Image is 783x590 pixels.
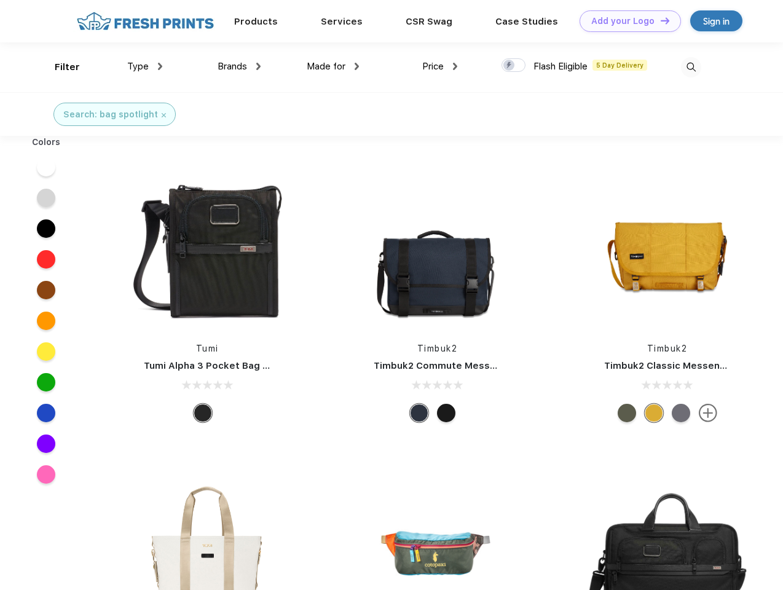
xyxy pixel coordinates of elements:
[55,60,80,74] div: Filter
[703,14,730,28] div: Sign in
[218,61,247,72] span: Brands
[681,57,701,77] img: desktop_search.svg
[672,404,690,422] div: Eco Army Pop
[63,108,158,121] div: Search: bag spotlight
[355,63,359,70] img: dropdown.png
[158,63,162,70] img: dropdown.png
[453,63,457,70] img: dropdown.png
[591,16,655,26] div: Add your Logo
[417,344,458,353] a: Timbuk2
[661,17,669,24] img: DT
[162,113,166,117] img: filter_cancel.svg
[533,61,588,72] span: Flash Eligible
[410,404,428,422] div: Eco Nautical
[699,404,717,422] img: more.svg
[127,61,149,72] span: Type
[73,10,218,32] img: fo%20logo%202.webp
[647,344,688,353] a: Timbuk2
[592,60,647,71] span: 5 Day Delivery
[355,167,519,330] img: func=resize&h=266
[618,404,636,422] div: Eco Army
[307,61,345,72] span: Made for
[645,404,663,422] div: Eco Amber
[234,16,278,27] a: Products
[437,404,455,422] div: Eco Black
[422,61,444,72] span: Price
[604,360,757,371] a: Timbuk2 Classic Messenger Bag
[23,136,70,149] div: Colors
[586,167,749,330] img: func=resize&h=266
[196,344,219,353] a: Tumi
[374,360,538,371] a: Timbuk2 Commute Messenger Bag
[256,63,261,70] img: dropdown.png
[690,10,742,31] a: Sign in
[144,360,288,371] a: Tumi Alpha 3 Pocket Bag Small
[194,404,212,422] div: Black
[125,167,289,330] img: func=resize&h=266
